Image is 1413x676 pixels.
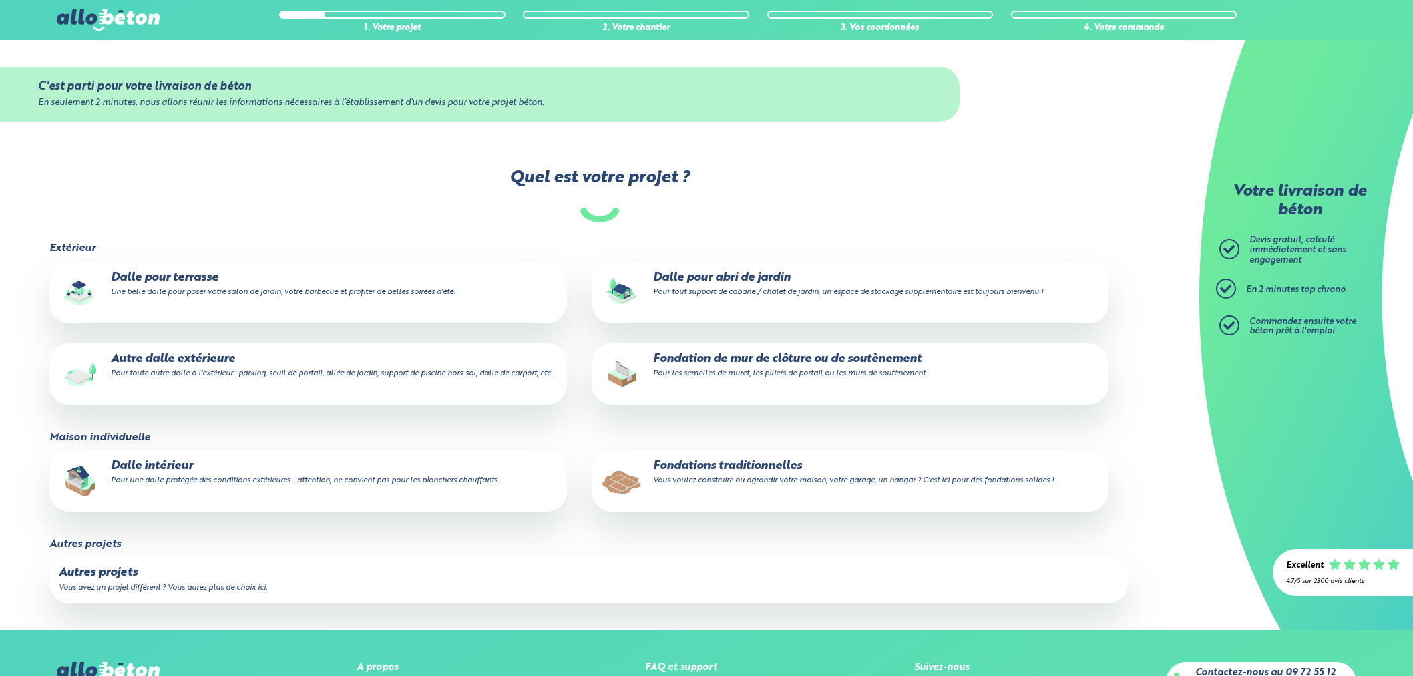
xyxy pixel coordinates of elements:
[653,476,1054,484] small: Vous voulez construire ou agrandir votre maison, votre garage, un hangar ? C'est ici pour des fon...
[357,662,447,673] div: A propos
[111,476,499,484] small: Pour une dalle protégée des conditions extérieures - attention, ne convient pas pour les plancher...
[59,271,558,298] p: Dalle pour terrasse
[601,353,1100,379] p: Fondation de mur de clôture ou de soutènement
[111,288,455,296] small: Une belle dalle pour poser votre salon de jardin, votre barbecue et profiter de belles soirées d'...
[279,23,505,33] div: 1. Votre projet
[1223,183,1376,220] p: Votre livraison de béton
[111,369,552,377] small: Pour toute autre dalle à l'extérieur : parking, seuil de portail, allée de jardin, support de pis...
[645,662,717,673] div: FAQ et support
[59,566,1119,580] p: Autres projets
[48,168,1151,222] label: Quel est votre projet ?
[653,288,1043,296] small: Pour tout support de cabane / chalet de jardin, un espace de stockage supplémentaire est toujours...
[601,271,1100,298] p: Dalle pour abri de jardin
[601,460,644,502] img: final_use.values.traditional_fundations
[49,242,95,255] legend: Extérieur
[601,460,1100,486] p: Fondations traditionnelles
[1249,317,1356,336] span: Commandez ensuite votre béton prêt à l'emploi
[1249,236,1346,264] span: Devis gratuit, calculé immédiatement et sans engagement
[38,80,921,93] div: C'est parti pour votre livraison de béton
[57,9,160,31] img: allobéton
[1286,561,1324,571] div: Excellent
[38,98,921,108] div: En seulement 2 minutes, nous allons réunir les informations nécessaires à l’établissement d’un de...
[59,353,102,395] img: final_use.values.outside_slab
[601,271,644,314] img: final_use.values.garden_shed
[49,432,150,444] legend: Maison individuelle
[1294,624,1398,661] iframe: Help widget launcher
[523,23,749,33] div: 2. Votre chantier
[49,538,121,550] legend: Autres projets
[59,271,102,314] img: final_use.values.terrace
[59,460,558,486] p: Dalle intérieur
[59,460,102,502] img: final_use.values.inside_slab
[914,662,969,673] div: Suivez-nous
[653,369,927,377] small: Pour les semelles de muret, les piliers de portail ou les murs de soutènement.
[59,353,558,379] p: Autre dalle extérieure
[1011,23,1237,33] div: 4. Votre commande
[1246,285,1346,294] span: En 2 minutes top chrono
[601,353,644,395] img: final_use.values.closing_wall_fundation
[767,23,993,33] div: 3. Vos coordonnées
[1286,578,1400,585] div: 4.7/5 sur 2300 avis clients
[59,584,267,592] small: Vous avez un projet différent ? Vous aurez plus de choix ici.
